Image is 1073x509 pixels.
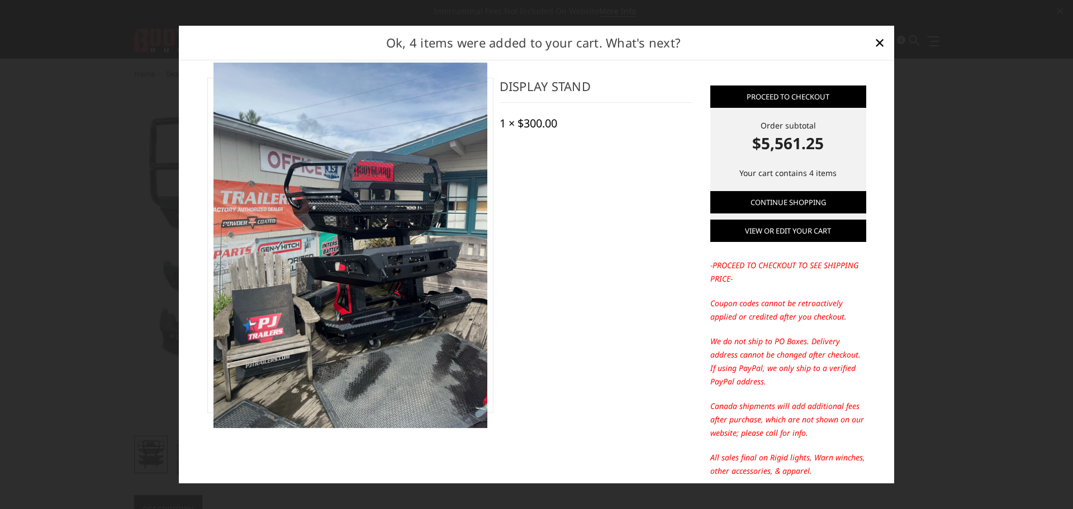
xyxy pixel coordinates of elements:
h2: Ok, 4 items were added to your cart. What's next? [197,34,871,52]
iframe: Chat Widget [1017,455,1073,509]
span: × [875,30,885,54]
a: View or edit your cart [710,220,866,242]
a: Close [871,34,889,51]
div: 1 × $300.00 [500,117,557,130]
p: We do not ship to PO Boxes. Delivery address cannot be changed after checkout. If using PayPal, w... [710,335,866,388]
p: Canada shipments will add additional fees after purchase, which are not shown on our website; ple... [710,399,866,440]
a: Continue Shopping [710,191,866,213]
a: Proceed to checkout [710,85,866,108]
strong: $5,561.25 [710,131,866,155]
p: Coupon codes cannot be retroactively applied or credited after you checkout. [710,297,866,324]
img: Display Stand [213,63,487,427]
div: Order subtotal [710,120,866,155]
p: All sales final on Rigid lights, Warn winches, other accessories, & apparel. [710,451,866,478]
h4: Display Stand [500,78,692,103]
p: -PROCEED TO CHECKOUT TO SEE SHIPPING PRICE- [710,259,866,286]
p: Your cart contains 4 items [710,167,866,180]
